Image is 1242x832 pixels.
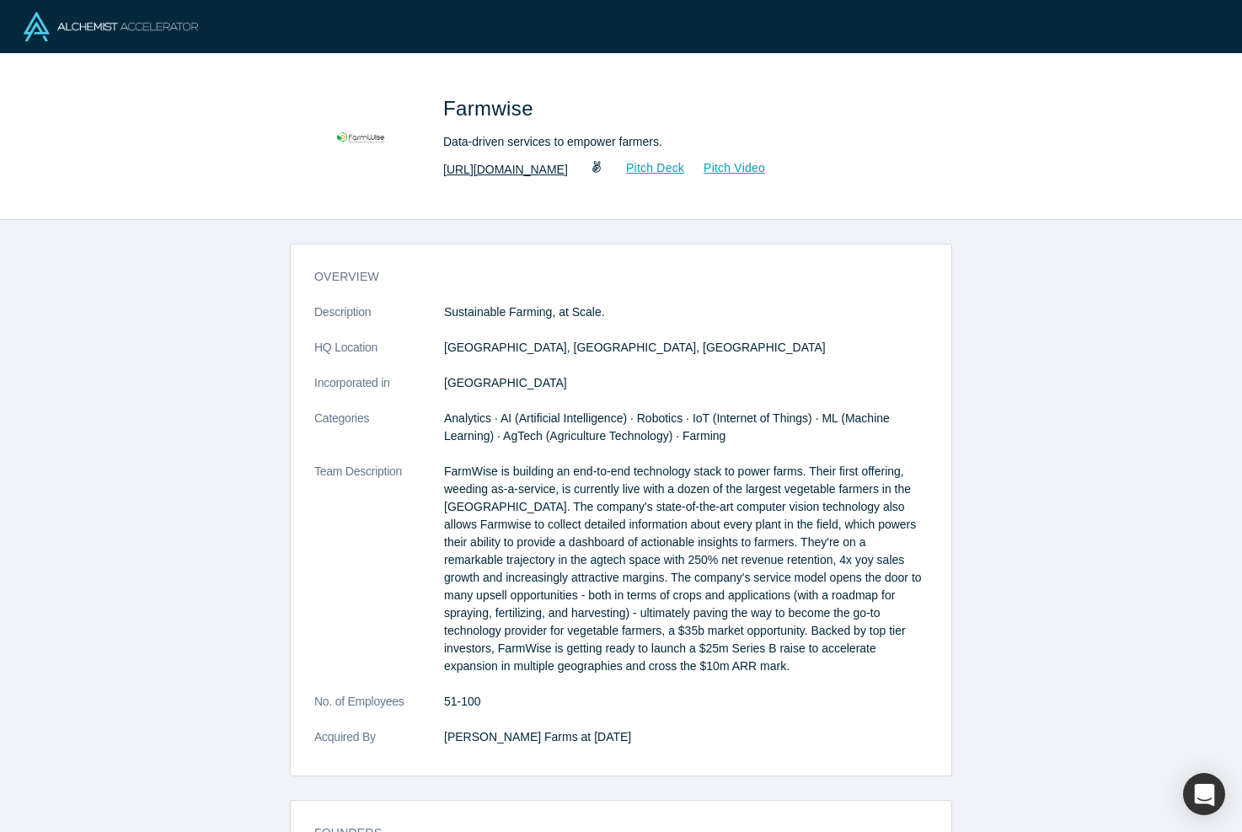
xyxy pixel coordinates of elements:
dd: 51-100 [444,693,928,711]
img: Alchemist Logo [24,12,198,41]
p: FarmWise is building an end-to-end technology stack to power farms. Their first offering, weeding... [444,463,928,675]
span: Farmwise [443,97,539,120]
dt: Description [314,303,444,339]
dt: No. of Employees [314,693,444,728]
dt: Categories [314,410,444,463]
dt: Team Description [314,463,444,693]
dt: Acquired By [314,728,444,764]
h3: overview [314,268,904,286]
span: Analytics · AI (Artificial Intelligence) · Robotics · IoT (Internet of Things) · ML (Machine Lear... [444,411,890,443]
a: Pitch Deck [608,158,685,178]
a: [URL][DOMAIN_NAME] [443,161,568,179]
dd: [GEOGRAPHIC_DATA], [GEOGRAPHIC_DATA], [GEOGRAPHIC_DATA] [444,339,928,357]
img: Farmwise's Logo [302,78,420,196]
dt: HQ Location [314,339,444,374]
dd: [GEOGRAPHIC_DATA] [444,374,928,392]
dd: [PERSON_NAME] Farms at [DATE] [444,728,928,746]
a: Pitch Video [685,158,766,178]
dt: Incorporated in [314,374,444,410]
p: Sustainable Farming, at Scale. [444,303,928,321]
div: Data-driven services to empower farmers. [443,133,915,151]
